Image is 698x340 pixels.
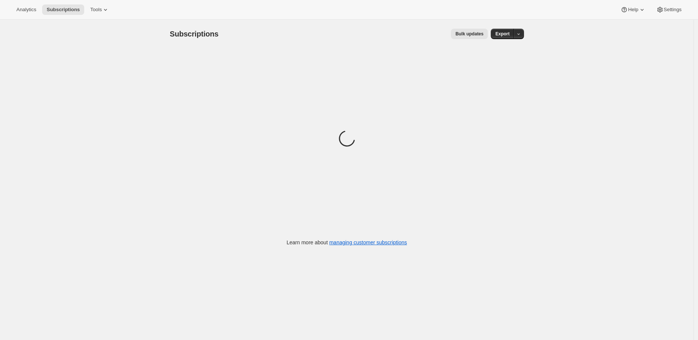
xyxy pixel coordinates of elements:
button: Analytics [12,4,41,15]
a: managing customer subscriptions [329,239,407,245]
span: Subscriptions [47,7,80,13]
button: Tools [86,4,114,15]
span: Help [628,7,638,13]
span: Tools [90,7,102,13]
span: Export [495,31,509,37]
span: Settings [664,7,682,13]
button: Settings [652,4,686,15]
button: Bulk updates [451,29,488,39]
p: Learn more about [287,239,407,246]
span: Subscriptions [170,30,219,38]
button: Help [616,4,650,15]
span: Bulk updates [455,31,483,37]
button: Export [491,29,514,39]
button: Subscriptions [42,4,84,15]
span: Analytics [16,7,36,13]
